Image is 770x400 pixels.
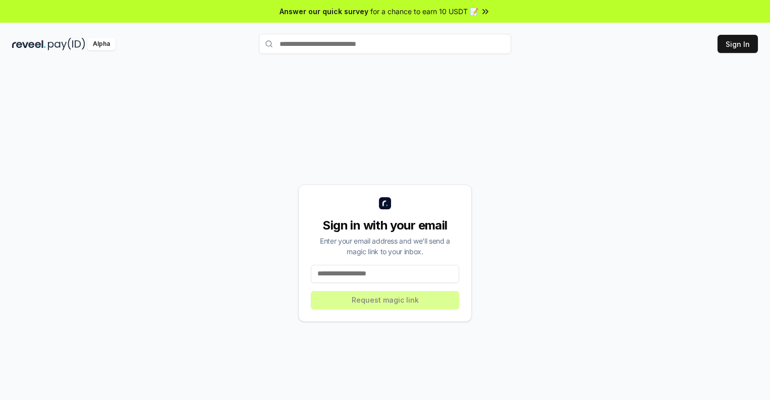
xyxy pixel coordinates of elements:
[718,35,758,53] button: Sign In
[12,38,46,50] img: reveel_dark
[379,197,391,209] img: logo_small
[87,38,116,50] div: Alpha
[280,6,368,17] span: Answer our quick survey
[48,38,85,50] img: pay_id
[311,236,459,257] div: Enter your email address and we’ll send a magic link to your inbox.
[370,6,478,17] span: for a chance to earn 10 USDT 📝
[311,217,459,234] div: Sign in with your email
